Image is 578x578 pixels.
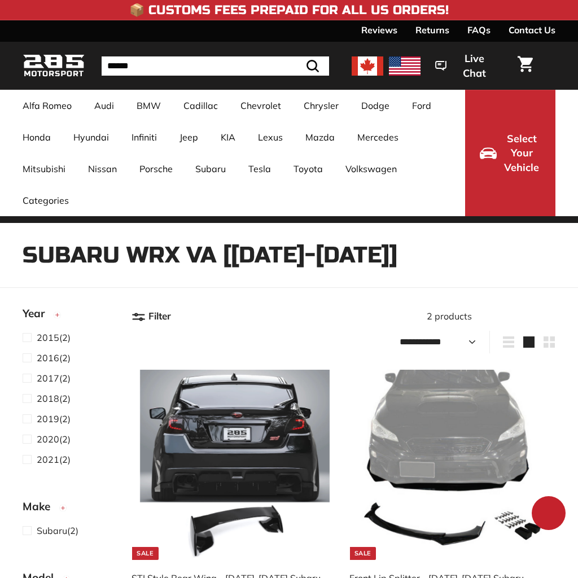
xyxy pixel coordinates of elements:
[37,392,71,405] span: (2)
[37,433,59,445] span: 2020
[421,45,511,87] button: Live Chat
[37,352,59,364] span: 2016
[465,90,555,216] button: Select Your Vehicle
[511,47,540,85] a: Cart
[128,153,184,185] a: Porsche
[282,153,334,185] a: Toyota
[23,498,59,515] span: Make
[344,309,555,323] div: 2 products
[346,121,410,153] a: Mercedes
[357,370,547,559] img: subaru impreza front lip
[452,51,496,80] span: Live Chat
[77,153,128,185] a: Nissan
[102,56,329,76] input: Search
[23,495,113,523] button: Make
[361,20,397,40] a: Reviews
[37,454,59,465] span: 2021
[23,243,555,268] h1: Subaru WRX VA [[DATE]-[DATE]]
[37,351,71,365] span: (2)
[120,121,168,153] a: Infiniti
[528,496,569,533] inbox-online-store-chat: Shopify online store chat
[37,413,59,424] span: 2019
[132,302,171,331] button: Filter
[11,185,80,216] a: Categories
[37,393,59,404] span: 2018
[37,525,67,536] span: Subaru
[292,90,350,121] a: Chrysler
[467,20,491,40] a: FAQs
[37,412,71,426] span: (2)
[350,547,376,560] div: Sale
[350,90,401,121] a: Dodge
[125,90,172,121] a: BMW
[184,153,237,185] a: Subaru
[209,121,247,153] a: KIA
[23,52,85,79] img: Logo_285_Motorsport_areodynamics_components
[509,20,555,40] a: Contact Us
[37,373,59,384] span: 2017
[502,132,541,175] span: Select Your Vehicle
[11,90,83,121] a: Alfa Romeo
[415,20,449,40] a: Returns
[247,121,294,153] a: Lexus
[11,153,77,185] a: Mitsubishi
[168,121,209,153] a: Jeep
[23,302,113,330] button: Year
[132,547,158,560] div: Sale
[62,121,120,153] a: Hyundai
[37,332,59,343] span: 2015
[237,153,282,185] a: Tesla
[11,121,62,153] a: Honda
[37,524,78,537] span: (2)
[294,121,346,153] a: Mazda
[37,331,71,344] span: (2)
[172,90,229,121] a: Cadillac
[129,3,449,17] h4: 📦 Customs Fees Prepaid for All US Orders!
[37,371,71,385] span: (2)
[83,90,125,121] a: Audi
[37,453,71,466] span: (2)
[229,90,292,121] a: Chevrolet
[23,305,53,322] span: Year
[37,432,71,446] span: (2)
[334,153,408,185] a: Volkswagen
[401,90,443,121] a: Ford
